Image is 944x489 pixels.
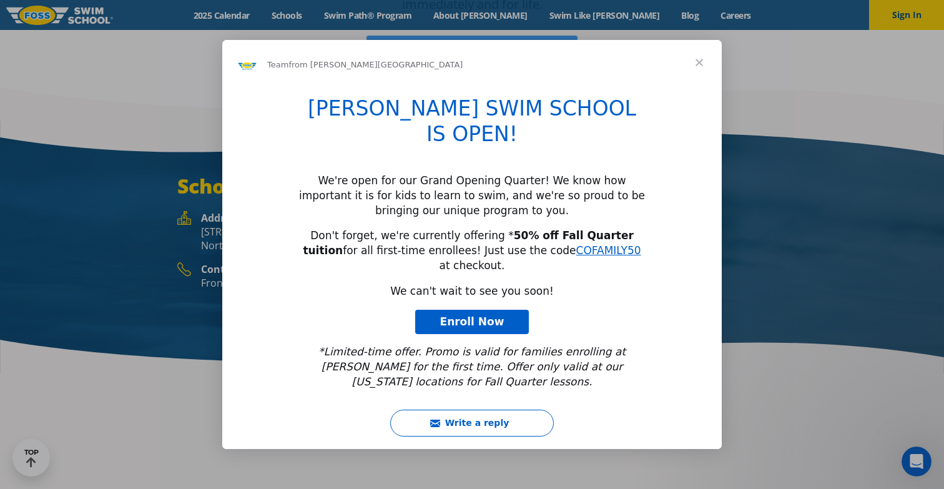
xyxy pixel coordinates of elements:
img: Profile image for Team [237,55,257,75]
div: Don't forget, we're currently offering * for all first-time enrollees! Just use the code at check... [298,229,646,273]
span: Enroll Now [440,315,504,328]
div: We're open for our Grand Opening Quarter! We know how important it is for kids to learn to swim, ... [298,174,646,218]
a: COFAMILY50 [576,244,641,257]
button: Write a reply [390,410,554,437]
span: Close [677,40,722,85]
i: *Limited-time offer. Promo is valid for families enrolling at [PERSON_NAME] for the first time. O... [318,345,626,388]
b: 50% off Fall Quarter tuition [303,229,633,257]
span: Team [267,60,288,69]
a: Enroll Now [415,310,529,335]
span: from [PERSON_NAME][GEOGRAPHIC_DATA] [288,60,463,69]
h1: [PERSON_NAME] SWIM SCHOOL IS OPEN! [298,96,646,155]
div: We can't wait to see you soon! [298,284,646,299]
